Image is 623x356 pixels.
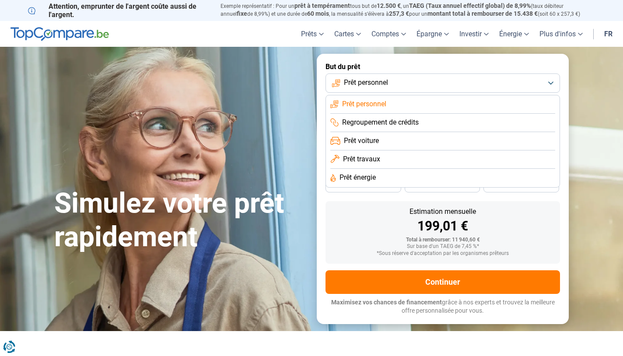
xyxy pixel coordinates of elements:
[332,220,553,233] div: 199,01 €
[534,21,588,47] a: Plus d'infos
[427,10,538,17] span: montant total à rembourser de 15.438 €
[342,118,419,127] span: Regroupement de crédits
[353,183,373,188] span: 36 mois
[454,21,494,47] a: Investir
[325,63,560,71] label: But du prêt
[325,298,560,315] p: grâce à nos experts et trouvez la meilleure offre personnalisée pour vous.
[377,2,401,9] span: 12.500 €
[54,187,306,254] h1: Simulez votre prêt rapidement
[10,27,109,41] img: TopCompare
[220,2,595,18] p: Exemple représentatif : Pour un tous but de , un (taux débiteur annuel de 8,99%) et une durée de ...
[494,21,534,47] a: Énergie
[332,251,553,257] div: *Sous réserve d'acceptation par les organismes prêteurs
[237,10,247,17] span: fixe
[28,2,210,19] p: Attention, emprunter de l'argent coûte aussi de l'argent.
[325,73,560,93] button: Prêt personnel
[512,183,531,188] span: 24 mois
[342,99,386,109] span: Prêt personnel
[433,183,452,188] span: 30 mois
[294,2,350,9] span: prêt à tempérament
[325,270,560,294] button: Continuer
[366,21,411,47] a: Comptes
[339,173,376,182] span: Prêt énergie
[343,154,380,164] span: Prêt travaux
[331,299,442,306] span: Maximisez vos chances de financement
[329,21,366,47] a: Cartes
[389,10,409,17] span: 257,3 €
[307,10,329,17] span: 60 mois
[411,21,454,47] a: Épargne
[599,21,618,47] a: fr
[344,136,379,146] span: Prêt voiture
[409,2,531,9] span: TAEG (Taux annuel effectif global) de 8,99%
[332,208,553,215] div: Estimation mensuelle
[296,21,329,47] a: Prêts
[344,78,388,87] span: Prêt personnel
[332,244,553,250] div: Sur base d'un TAEG de 7,45 %*
[332,237,553,243] div: Total à rembourser: 11 940,60 €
